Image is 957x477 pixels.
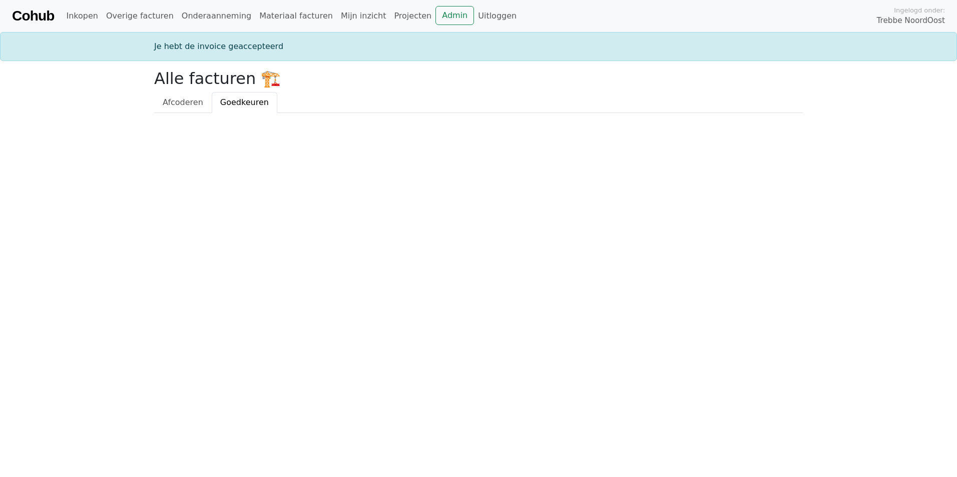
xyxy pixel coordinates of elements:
[435,6,474,25] a: Admin
[163,97,203,107] span: Afcoderen
[390,6,435,26] a: Projecten
[178,6,255,26] a: Onderaanneming
[154,92,212,113] a: Afcoderen
[154,69,803,88] h2: Alle facturen 🏗️
[337,6,390,26] a: Mijn inzicht
[894,5,945,15] span: Ingelogd onder:
[62,6,102,26] a: Inkopen
[255,6,337,26] a: Materiaal facturen
[12,4,54,28] a: Cohub
[474,6,521,26] a: Uitloggen
[102,6,178,26] a: Overige facturen
[220,97,269,107] span: Goedkeuren
[212,92,277,113] a: Goedkeuren
[148,40,809,52] div: Je hebt de invoice geaccepteerd
[877,15,945,26] span: Trebbe NoordOost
